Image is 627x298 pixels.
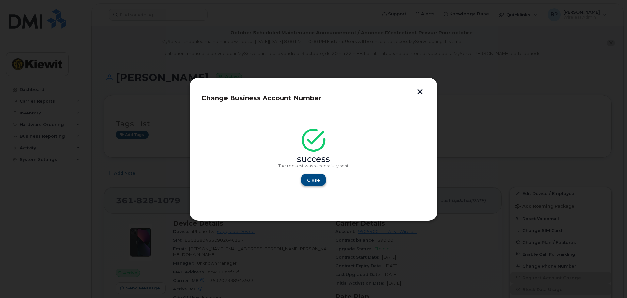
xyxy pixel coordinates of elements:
iframe: Messenger Launcher [599,270,622,293]
span: Change Business Account Number [201,94,321,102]
div: success [211,157,416,162]
p: The request was successfully sent [211,163,416,168]
button: Close [301,174,326,186]
span: Close [307,177,320,183]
